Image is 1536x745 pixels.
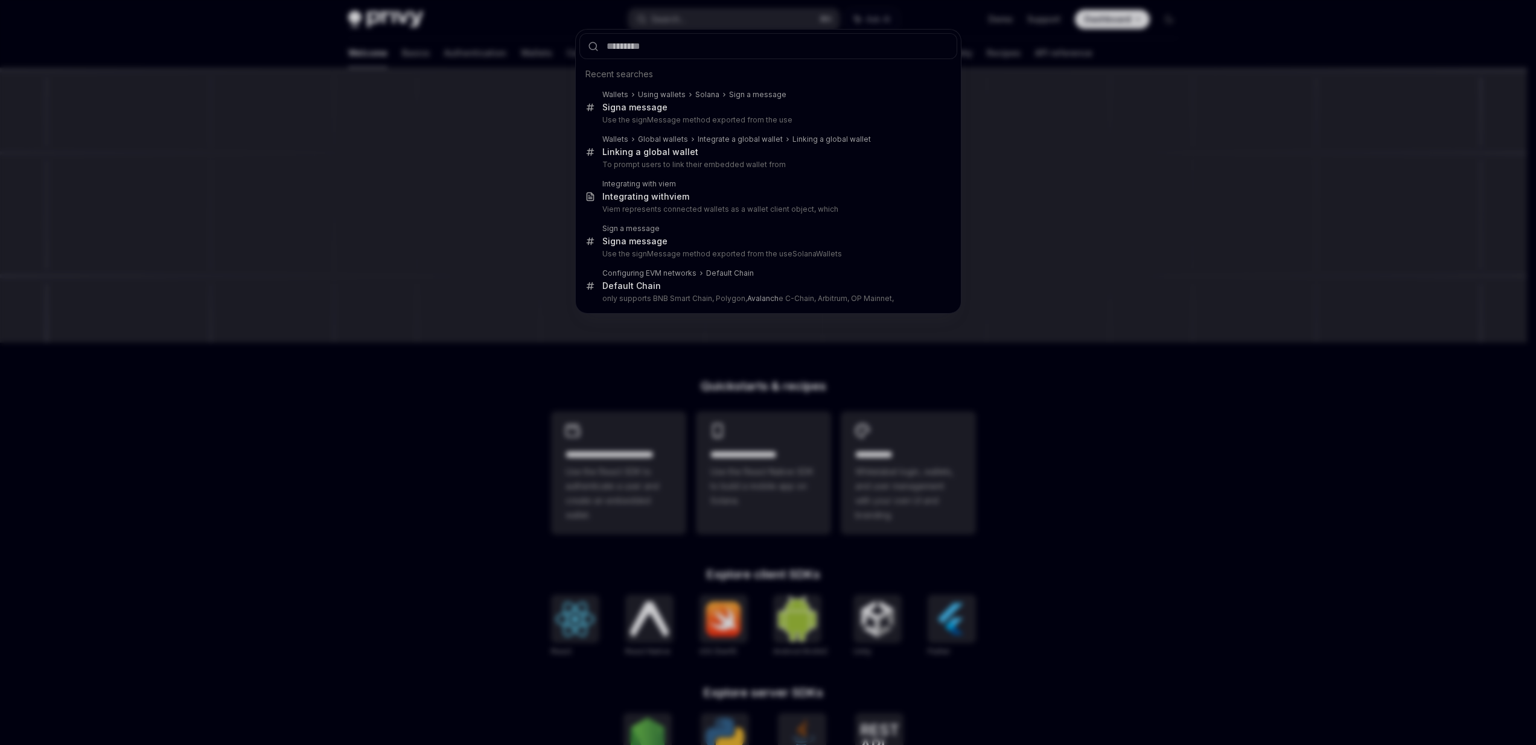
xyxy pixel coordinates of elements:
[602,294,932,303] p: only supports BNB Smart Chain, Polygon, e C-Chain, Arbitrum, OP Mainnet,
[638,135,688,144] div: Global wallets
[602,160,932,170] p: To prompt users to link their embedded wallet from
[585,68,653,80] span: Recent searches
[602,236,621,246] b: Sign
[602,147,698,157] div: ing a global wallet
[602,147,620,157] b: Link
[747,294,779,303] b: Avalanch
[602,102,621,112] b: Sign
[602,179,676,189] div: Integrating with viem
[602,224,660,233] div: Sign a message
[602,102,668,113] div: a message
[602,135,628,144] div: Wallets
[602,268,696,278] div: Configuring EVM networks
[602,191,689,202] div: Integrating with
[706,268,754,278] div: Default Chain
[669,191,689,201] b: viem
[792,135,871,144] div: Linking a global wallet
[602,115,932,125] p: Use the signMessage method exported from the use
[698,135,783,144] div: Integrate a global wallet
[729,90,786,100] div: Sign a message
[602,281,661,291] div: Default Chain
[602,236,668,247] div: a message
[695,90,719,100] div: Solana
[638,90,686,100] div: Using wallets
[602,249,932,259] p: Use the signMessage method exported from the useSolanaWallets
[602,90,628,100] div: Wallets
[602,204,932,214] p: Viem represents connected wallets as a wallet client object, which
